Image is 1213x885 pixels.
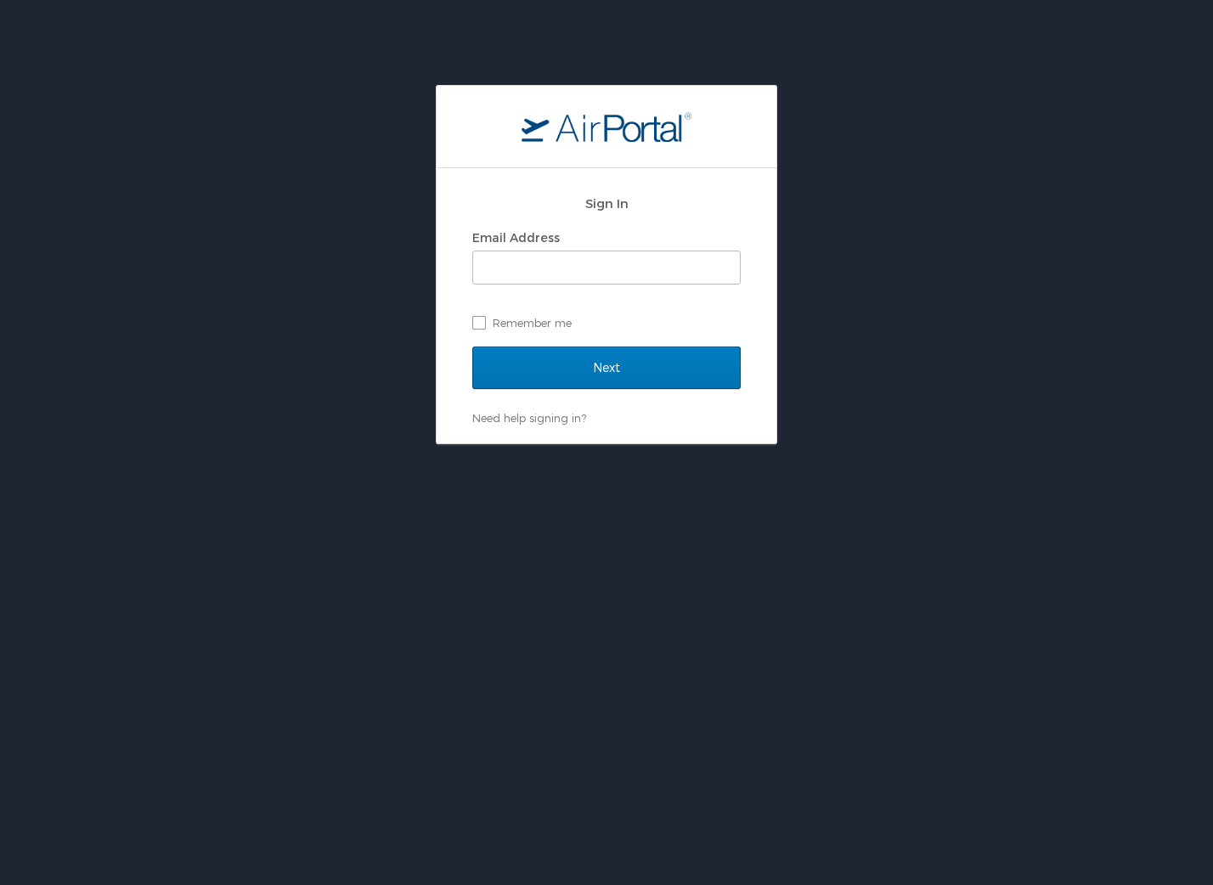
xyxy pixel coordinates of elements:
[472,194,741,213] h2: Sign In
[472,230,560,245] label: Email Address
[472,411,586,425] a: Need help signing in?
[472,347,741,389] input: Next
[522,111,691,142] img: logo
[472,310,741,335] label: Remember me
